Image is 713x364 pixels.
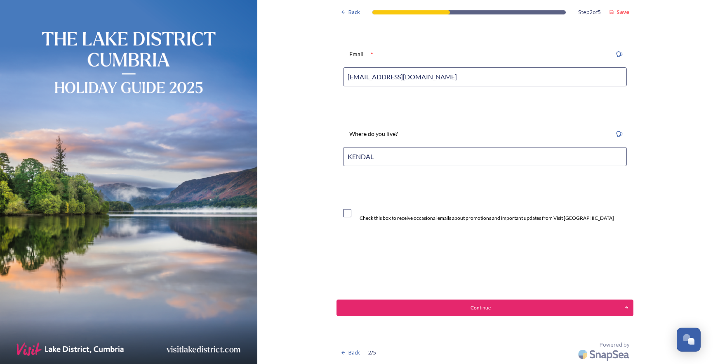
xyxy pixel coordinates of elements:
div: Where do you live? [343,125,404,143]
span: 2 / 5 [368,349,376,357]
strong: Save [617,8,629,16]
img: SnapSea Logo [576,345,633,364]
button: Continue [336,300,633,316]
div: Continue [341,304,620,312]
span: Back [348,8,360,16]
input: Email [343,67,627,86]
span: Back [348,349,360,357]
span: Step 2 of 5 [578,8,601,16]
iframe: reCAPTCHA [336,247,462,279]
div: Email [343,45,370,63]
div: Check this box to receive occasional emails about promotions and important updates from Visit [GE... [360,214,614,222]
button: Open Chat [677,328,701,352]
span: Powered by [600,341,629,349]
